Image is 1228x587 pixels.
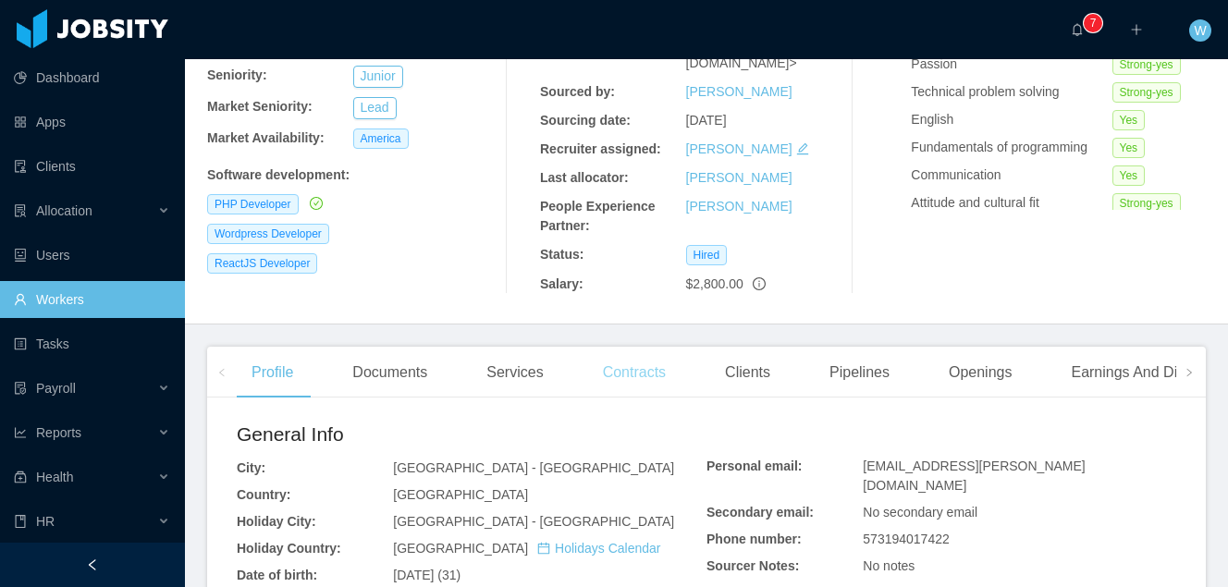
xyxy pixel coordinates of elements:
[1112,82,1181,103] span: Strong-yes
[14,325,170,362] a: icon: profileTasks
[36,470,73,484] span: Health
[911,110,1111,129] div: English
[540,170,629,185] b: Last allocator:
[863,532,949,546] span: 573194017422
[14,104,170,141] a: icon: appstoreApps
[753,277,766,290] span: info-circle
[706,532,802,546] b: Phone number:
[14,281,170,318] a: icon: userWorkers
[207,67,267,82] b: Seniority:
[472,347,558,398] div: Services
[36,203,92,218] span: Allocation
[207,194,299,214] span: PHP Developer
[393,460,674,475] span: [GEOGRAPHIC_DATA] - [GEOGRAPHIC_DATA]
[1071,23,1084,36] i: icon: bell
[911,165,1111,185] div: Communication
[237,487,290,502] b: Country:
[353,97,397,119] button: Lead
[393,568,460,582] span: [DATE] (31)
[911,82,1111,102] div: Technical problem solving
[537,542,550,555] i: icon: calendar
[353,66,403,88] button: Junior
[306,196,323,211] a: icon: check-circle
[14,471,27,483] i: icon: medicine-box
[310,197,323,210] i: icon: check-circle
[14,59,170,96] a: icon: pie-chartDashboard
[237,347,308,398] div: Profile
[686,141,792,156] a: [PERSON_NAME]
[1112,165,1146,186] span: Yes
[338,347,442,398] div: Documents
[540,199,656,233] b: People Experience Partner:
[14,515,27,528] i: icon: book
[911,193,1111,213] div: Attitude and cultural fit
[393,541,660,556] span: [GEOGRAPHIC_DATA]
[911,55,1111,74] div: Passion
[207,253,317,274] span: ReactJS Developer
[686,84,792,99] a: [PERSON_NAME]
[237,514,316,529] b: Holiday City:
[540,276,583,291] b: Salary:
[207,167,350,182] b: Software development :
[237,568,317,582] b: Date of birth:
[686,199,792,214] a: [PERSON_NAME]
[540,141,661,156] b: Recruiter assigned:
[863,459,1085,493] span: [EMAIL_ADDRESS][PERSON_NAME][DOMAIN_NAME]
[1112,193,1181,214] span: Strong-yes
[706,459,803,473] b: Personal email:
[863,558,915,573] span: No notes
[911,138,1111,157] div: Fundamentals of programming
[393,487,528,502] span: [GEOGRAPHIC_DATA]
[1084,14,1102,32] sup: 7
[14,204,27,217] i: icon: solution
[540,84,615,99] b: Sourced by:
[588,347,681,398] div: Contracts
[207,130,325,145] b: Market Availability:
[1185,368,1194,377] i: icon: right
[207,99,313,114] b: Market Seniority:
[686,113,727,128] span: [DATE]
[1112,55,1181,75] span: Strong-yes
[1112,110,1146,130] span: Yes
[540,113,631,128] b: Sourcing date:
[1090,14,1097,32] p: 7
[710,347,785,398] div: Clients
[237,420,706,449] h2: General Info
[237,541,341,556] b: Holiday Country:
[36,425,81,440] span: Reports
[934,347,1027,398] div: Openings
[686,245,728,265] span: Hired
[14,148,170,185] a: icon: auditClients
[237,460,265,475] b: City:
[217,368,227,377] i: icon: left
[36,381,76,396] span: Payroll
[14,237,170,274] a: icon: robotUsers
[706,558,799,573] b: Sourcer Notes:
[706,505,814,520] b: Secondary email:
[353,128,409,149] span: America
[815,347,904,398] div: Pipelines
[207,224,329,244] span: Wordpress Developer
[36,514,55,529] span: HR
[1194,19,1206,42] span: W
[863,505,977,520] span: No secondary email
[686,276,743,291] span: $2,800.00
[686,170,792,185] a: [PERSON_NAME]
[14,426,27,439] i: icon: line-chart
[537,541,660,556] a: icon: calendarHolidays Calendar
[540,247,583,262] b: Status:
[796,142,809,155] i: icon: edit
[14,382,27,395] i: icon: file-protect
[393,514,674,529] span: [GEOGRAPHIC_DATA] - [GEOGRAPHIC_DATA]
[1112,138,1146,158] span: Yes
[1130,23,1143,36] i: icon: plus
